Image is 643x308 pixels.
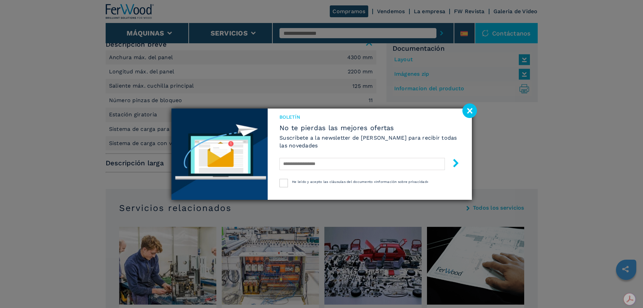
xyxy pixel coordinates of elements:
img: Newsletter image [171,109,268,200]
button: submit-button [445,156,460,172]
h6: Suscríbete a la newsletter de [PERSON_NAME] para recibir todas las novedades [279,134,460,149]
span: No te pierdas las mejores ofertas [279,124,460,132]
span: Boletín [279,114,460,120]
span: He leído y acepto las cláusulas del documento «Información sobre privacidad» [292,180,428,184]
